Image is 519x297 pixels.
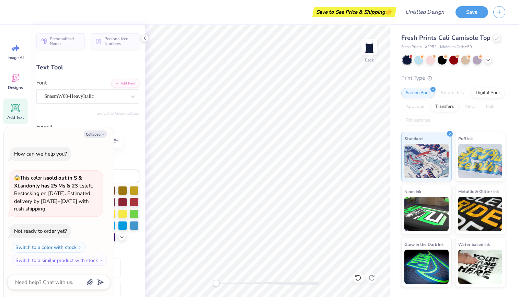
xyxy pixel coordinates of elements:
[404,241,443,248] span: Glow in the Dark Ink
[365,57,374,63] div: Back
[455,6,488,18] button: Save
[460,102,480,112] div: Vinyl
[362,40,376,54] img: Back
[401,44,422,50] span: Fresh Prints
[440,44,474,50] span: Minimum Order: 50 +
[12,242,86,253] button: Switch to a color with stock
[482,102,498,112] div: Foil
[425,44,437,50] span: # FP52
[404,250,449,284] img: Glow in the Dark Ink
[458,144,503,178] img: Puff Ink
[7,115,24,120] span: Add Text
[458,241,490,248] span: Water based Ink
[14,175,20,181] span: 😱
[36,33,85,49] button: Personalized Names
[36,63,139,72] div: Text Tool
[314,7,395,17] div: Save to See Price & Shipping
[84,130,107,138] button: Collapse
[404,188,421,195] span: Neon Ink
[458,188,499,195] span: Metallic & Glitter Ink
[401,115,435,126] div: Rhinestones
[458,135,473,142] span: Puff Ink
[458,197,503,231] img: Metallic & Glitter Ink
[400,5,450,19] input: Untitled Design
[8,85,23,90] span: Designs
[8,55,24,60] span: Image AI
[14,150,67,157] div: How can we help you?
[91,33,139,49] button: Personalized Numbers
[404,135,423,142] span: Standard
[401,74,505,82] div: Print Type
[401,88,435,98] div: Screen Print
[404,144,449,178] img: Standard
[111,79,139,88] button: Add Font
[385,8,393,16] span: 👉
[14,174,93,212] span: This color is and left. Restocking on [DATE]. Estimated delivery by [DATE]–[DATE] with rush shipp...
[12,255,107,266] button: Switch to a similar product with stock
[50,36,81,46] span: Personalized Names
[36,123,139,131] label: Format
[14,174,82,189] strong: sold out in S & XL
[401,102,429,112] div: Applique
[458,250,503,284] img: Water based Ink
[78,245,82,249] img: Switch to a color with stock
[96,111,139,116] button: Switch to Greek Letters
[404,197,449,231] img: Neon Ink
[437,88,469,98] div: Embroidery
[104,36,135,46] span: Personalized Numbers
[401,34,491,42] span: Fresh Prints Cali Camisole Top
[29,182,84,189] strong: only has 25 Ms & 23 Ls
[36,79,47,87] label: Font
[14,228,67,235] div: Not ready to order yet?
[431,102,458,112] div: Transfers
[99,258,103,262] img: Switch to a similar product with stock
[471,88,505,98] div: Digital Print
[213,280,220,287] div: Accessibility label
